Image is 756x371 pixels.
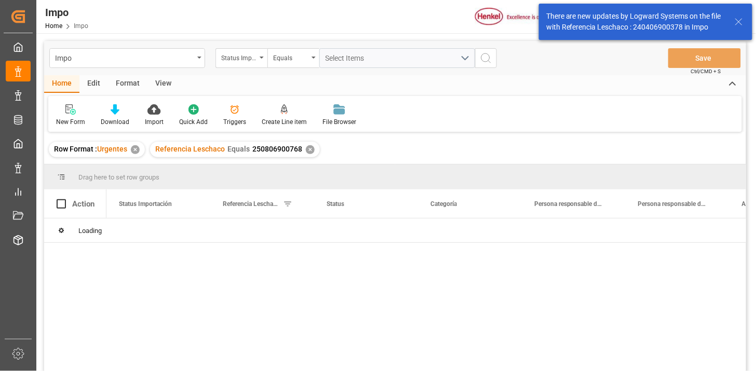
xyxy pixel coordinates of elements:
[79,75,108,93] div: Edit
[430,200,457,208] span: Categoría
[78,227,102,235] span: Loading
[108,75,147,93] div: Format
[155,145,225,153] span: Referencia Leschaco
[306,145,315,154] div: ✕
[534,200,604,208] span: Persona responsable de la importacion
[475,8,562,26] img: Henkel%20logo.jpg_1689854090.jpg
[54,145,97,153] span: Row Format :
[131,145,140,154] div: ✕
[273,51,308,63] div: Equals
[44,75,79,93] div: Home
[97,145,127,153] span: Urgentes
[691,67,721,75] span: Ctrl/CMD + S
[179,117,208,127] div: Quick Add
[319,48,475,68] button: open menu
[72,199,95,209] div: Action
[262,117,307,127] div: Create Line item
[49,48,205,68] button: open menu
[327,200,344,208] span: Status
[475,48,497,68] button: search button
[56,117,85,127] div: New Form
[221,51,256,63] div: Status Importación
[78,173,159,181] span: Drag here to set row groups
[119,200,172,208] span: Status Importación
[546,11,725,33] div: There are new updates by Logward Systems on the file with Referencia Leschaco : 240406900378 in Impo
[227,145,250,153] span: Equals
[223,200,279,208] span: Referencia Leschaco
[215,48,267,68] button: open menu
[55,51,194,64] div: Impo
[326,54,370,62] span: Select Items
[45,5,88,20] div: Impo
[145,117,164,127] div: Import
[147,75,179,93] div: View
[252,145,302,153] span: 250806900768
[668,48,741,68] button: Save
[322,117,356,127] div: File Browser
[101,117,129,127] div: Download
[45,22,62,30] a: Home
[223,117,246,127] div: Triggers
[638,200,708,208] span: Persona responsable de seguimiento
[267,48,319,68] button: open menu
